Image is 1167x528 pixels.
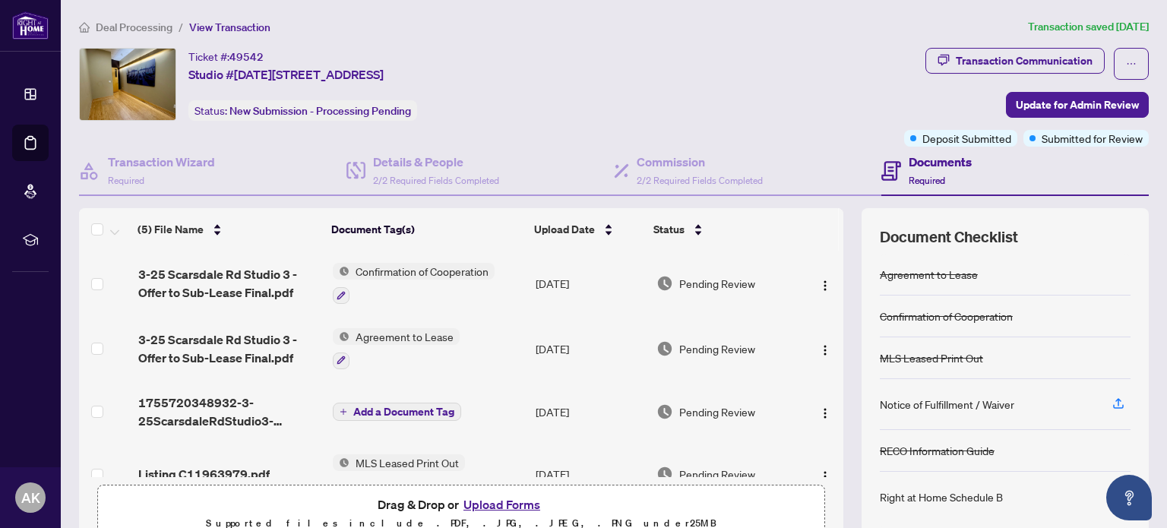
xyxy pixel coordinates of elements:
[373,175,499,186] span: 2/2 Required Fields Completed
[880,488,1003,505] div: Right at Home Schedule B
[925,48,1105,74] button: Transaction Communication
[333,402,461,422] button: Add a Document Tag
[637,175,763,186] span: 2/2 Required Fields Completed
[79,22,90,33] span: home
[333,454,465,495] button: Status IconMLS Leased Print Out
[819,344,831,356] img: Logo
[813,400,837,424] button: Logo
[12,11,49,40] img: logo
[131,208,325,251] th: (5) File Name
[138,330,321,367] span: 3-25 Scarsdale Rd Studio 3 - Offer to Sub-Lease Final.pdf
[188,65,384,84] span: Studio #[DATE][STREET_ADDRESS]
[340,408,347,416] span: plus
[534,221,595,238] span: Upload Date
[229,104,411,118] span: New Submission - Processing Pending
[1016,93,1139,117] span: Update for Admin Review
[530,251,650,316] td: [DATE]
[819,280,831,292] img: Logo
[909,175,945,186] span: Required
[96,21,172,34] span: Deal Processing
[333,328,349,345] img: Status Icon
[880,396,1014,413] div: Notice of Fulfillment / Waiver
[1006,92,1149,118] button: Update for Admin Review
[1042,130,1143,147] span: Submitted for Review
[1028,18,1149,36] article: Transaction saved [DATE]
[138,465,270,483] span: Listing C11963979.pdf
[333,328,460,369] button: Status IconAgreement to Lease
[188,48,264,65] div: Ticket #:
[530,442,650,507] td: [DATE]
[189,21,270,34] span: View Transaction
[179,18,183,36] li: /
[21,487,40,508] span: AK
[138,221,204,238] span: (5) File Name
[679,403,755,420] span: Pending Review
[880,308,1013,324] div: Confirmation of Cooperation
[138,394,321,430] span: 1755720348932-3-25ScarsdaleRdStudio3-DepositReceipt.pdf
[349,328,460,345] span: Agreement to Lease
[656,403,673,420] img: Document Status
[656,275,673,292] img: Document Status
[138,265,321,302] span: 3-25 Scarsdale Rd Studio 3 - Offer to Sub-Lease Final.pdf
[679,275,755,292] span: Pending Review
[637,153,763,171] h4: Commission
[813,462,837,486] button: Logo
[188,100,417,121] div: Status:
[880,442,995,459] div: RECO Information Guide
[656,466,673,482] img: Document Status
[679,466,755,482] span: Pending Review
[353,406,454,417] span: Add a Document Tag
[956,49,1093,73] div: Transaction Communication
[333,403,461,421] button: Add a Document Tag
[819,470,831,482] img: Logo
[333,454,349,471] img: Status Icon
[653,221,685,238] span: Status
[922,130,1011,147] span: Deposit Submitted
[530,381,650,442] td: [DATE]
[880,266,978,283] div: Agreement to Lease
[349,454,465,471] span: MLS Leased Print Out
[1126,58,1137,69] span: ellipsis
[909,153,972,171] h4: Documents
[530,316,650,381] td: [DATE]
[647,208,797,251] th: Status
[656,340,673,357] img: Document Status
[819,407,831,419] img: Logo
[528,208,647,251] th: Upload Date
[333,263,349,280] img: Status Icon
[108,175,144,186] span: Required
[378,495,545,514] span: Drag & Drop or
[1106,475,1152,520] button: Open asap
[459,495,545,514] button: Upload Forms
[813,337,837,361] button: Logo
[333,263,495,304] button: Status IconConfirmation of Cooperation
[325,208,528,251] th: Document Tag(s)
[880,226,1018,248] span: Document Checklist
[108,153,215,171] h4: Transaction Wizard
[813,271,837,296] button: Logo
[880,349,983,366] div: MLS Leased Print Out
[373,153,499,171] h4: Details & People
[229,50,264,64] span: 49542
[349,263,495,280] span: Confirmation of Cooperation
[80,49,176,120] img: IMG-C11963979_1.jpg
[679,340,755,357] span: Pending Review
